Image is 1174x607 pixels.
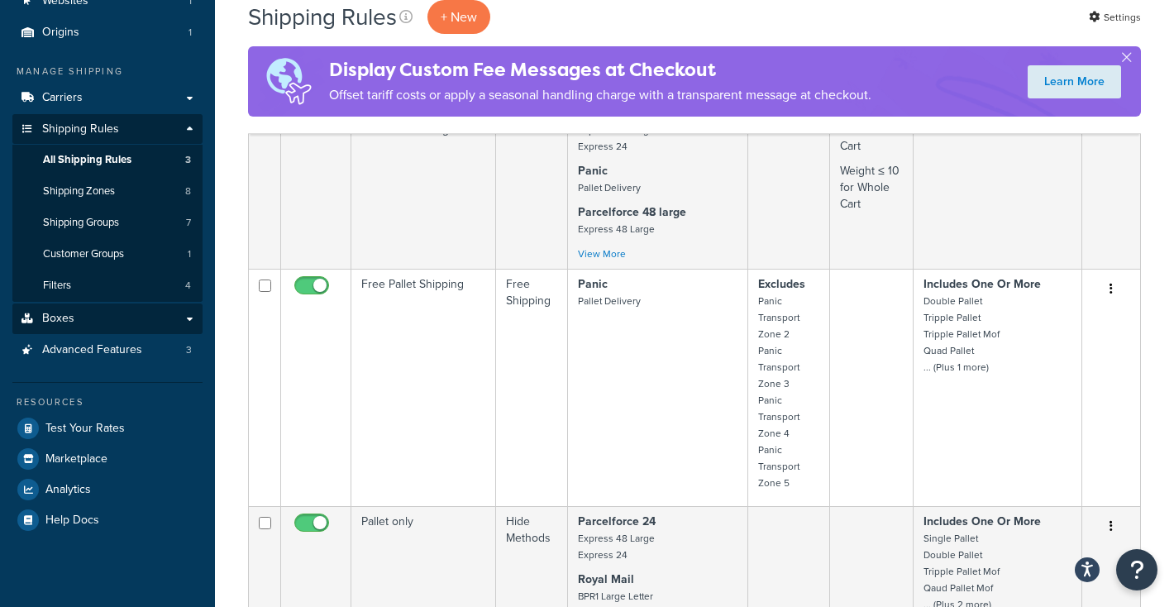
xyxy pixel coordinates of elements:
a: Origins 1 [12,17,203,48]
li: Shipping Zones [12,176,203,207]
a: Learn More [1028,65,1121,98]
strong: Includes One Or More [923,275,1041,293]
a: Shipping Zones 8 [12,176,203,207]
span: 3 [185,153,191,167]
td: Price ≤ 10 for Whole Cart [830,98,913,269]
strong: Parcelforce 24 [578,513,656,530]
span: 4 [185,279,191,293]
h4: Display Custom Fee Messages at Checkout [329,56,871,84]
span: All Shipping Rules [43,153,131,167]
a: Help Docs [12,505,203,535]
span: Customer Groups [43,247,124,261]
small: Pallet Delivery [578,294,641,308]
a: Boxes [12,303,203,334]
td: Show royal mail only when <£10 <10kg [351,98,496,269]
span: Marketplace [45,452,107,466]
strong: Panic [578,162,608,179]
small: Double Pallet Tripple Pallet Tripple Pallet Mof Quad Pallet ... (Plus 1 more) [923,294,1000,375]
button: Open Resource Center [1116,549,1157,590]
td: Hide Methods [496,98,568,269]
a: Carriers [12,83,203,113]
span: Filters [43,279,71,293]
li: All Shipping Rules [12,145,203,175]
span: 1 [188,247,191,261]
a: Shipping Groups 7 [12,208,203,238]
a: View More [578,246,626,261]
small: Pallet Delivery [578,180,641,195]
img: duties-banner-06bc72dcb5fe05cb3f9472aba00be2ae8eb53ab6f0d8bb03d382ba314ac3c341.png [248,46,329,117]
span: Help Docs [45,514,99,528]
li: Customer Groups [12,239,203,270]
strong: Includes One Or More [923,513,1041,530]
li: Shipping Rules [12,114,203,303]
div: Resources [12,395,203,409]
span: Carriers [42,91,83,105]
a: Settings [1089,6,1141,29]
small: Express 48 Large Express 24 [578,122,655,154]
strong: Royal Mail [578,571,634,588]
span: 7 [186,216,191,230]
small: Express 48 Large [578,222,655,237]
h1: Shipping Rules [248,1,397,33]
span: 1 [189,26,192,40]
a: All Shipping Rules 3 [12,145,203,175]
span: Shipping Zones [43,184,115,198]
small: Panic Transport Zone 2 Panic Transport Zone 3 Panic Transport Zone 4 Panic Transport Zone 5 [758,294,799,490]
a: Analytics [12,475,203,504]
span: 8 [185,184,191,198]
a: Test Your Rates [12,413,203,443]
small: Express 48 Large Express 24 [578,531,655,562]
span: Advanced Features [42,343,142,357]
li: Shipping Groups [12,208,203,238]
strong: Parcelforce 48 large [578,203,686,221]
span: Shipping Groups [43,216,119,230]
a: Shipping Rules [12,114,203,145]
a: Customer Groups 1 [12,239,203,270]
td: Free Shipping [496,269,568,506]
p: Weight ≤ 10 for Whole Cart [840,163,902,213]
a: Advanced Features 3 [12,335,203,366]
p: Offset tariff costs or apply a seasonal handling charge with a transparent message at checkout. [329,84,871,107]
span: 3 [186,343,192,357]
span: Test Your Rates [45,422,125,436]
strong: Panic [578,275,608,293]
span: Origins [42,26,79,40]
li: Origins [12,17,203,48]
span: Analytics [45,483,91,497]
li: Filters [12,270,203,301]
span: Boxes [42,312,74,326]
a: Filters 4 [12,270,203,301]
div: Manage Shipping [12,65,203,79]
strong: Excludes [758,275,805,293]
li: Advanced Features [12,335,203,366]
td: Free Pallet Shipping [351,269,496,506]
span: Shipping Rules [42,122,119,136]
a: Marketplace [12,444,203,474]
